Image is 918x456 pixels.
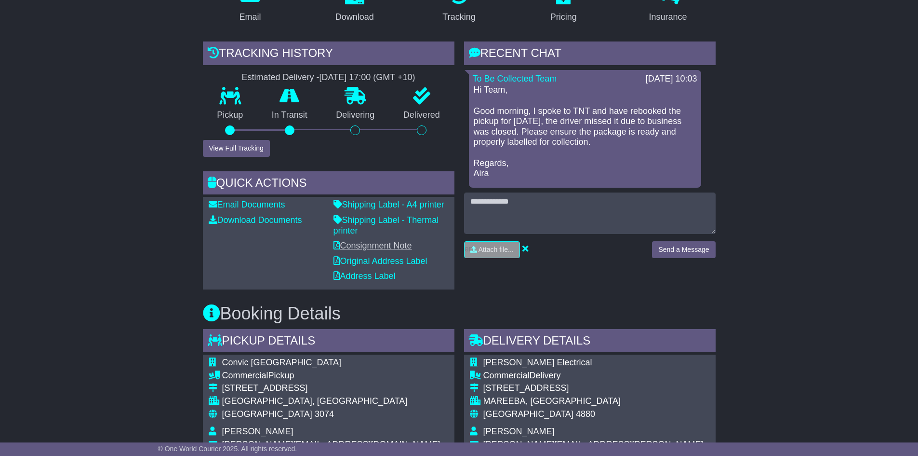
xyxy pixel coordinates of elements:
a: To Be Collected Team [473,74,557,83]
div: Delivery [483,371,710,381]
p: Pickup [203,110,258,121]
p: Delivering [322,110,389,121]
h3: Booking Details [203,304,716,323]
div: Insurance [649,11,687,24]
a: Shipping Label - Thermal printer [333,215,439,235]
p: Delivered [389,110,454,121]
div: [STREET_ADDRESS] [222,383,440,394]
span: [PERSON_NAME] Electrical [483,358,592,367]
div: Pickup [222,371,440,381]
div: RECENT CHAT [464,41,716,68]
span: © One World Courier 2025. All rights reserved. [158,445,297,453]
div: Download [335,11,374,24]
div: [STREET_ADDRESS] [483,383,710,394]
div: Tracking history [203,41,454,68]
span: Commercial [222,371,268,380]
span: [GEOGRAPHIC_DATA] [483,409,573,419]
span: [PERSON_NAME] [483,427,555,436]
div: Email [239,11,261,24]
span: 3074 [315,409,334,419]
span: [PERSON_NAME][EMAIL_ADDRESS][DOMAIN_NAME] [222,440,440,449]
a: Original Address Label [333,256,427,266]
div: Estimated Delivery - [203,72,454,83]
a: Consignment Note [333,241,412,250]
span: [PERSON_NAME] [222,427,293,436]
div: MAREEBA, [GEOGRAPHIC_DATA] [483,396,710,407]
p: In Transit [257,110,322,121]
button: View Full Tracking [203,140,270,157]
button: Send a Message [652,241,715,258]
a: Address Label [333,271,396,281]
div: Pricing [550,11,577,24]
span: Convic [GEOGRAPHIC_DATA] [222,358,341,367]
div: Tracking [442,11,475,24]
span: [GEOGRAPHIC_DATA] [222,409,312,419]
a: Shipping Label - A4 printer [333,200,444,209]
div: [GEOGRAPHIC_DATA], [GEOGRAPHIC_DATA] [222,396,440,407]
div: Quick Actions [203,171,454,197]
a: Email Documents [209,200,285,209]
div: Delivery Details [464,329,716,355]
span: Commercial [483,371,530,380]
div: Pickup Details [203,329,454,355]
div: [DATE] 10:03 [646,74,697,84]
div: [DATE] 17:00 (GMT +10) [319,72,415,83]
a: Download Documents [209,215,302,225]
p: Hi Team, Good morning, I spoke to TNT and have rebooked the pickup for [DATE], the driver missed ... [474,85,696,179]
span: 4880 [576,409,595,419]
